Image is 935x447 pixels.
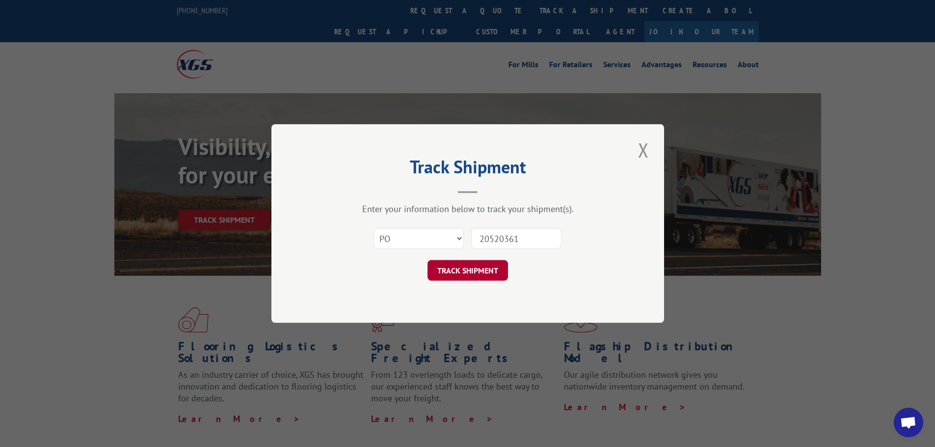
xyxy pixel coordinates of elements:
input: Number(s) [471,228,561,249]
button: Close modal [635,136,652,163]
button: TRACK SHIPMENT [427,260,508,281]
a: Open chat [894,408,923,437]
h2: Track Shipment [321,160,615,179]
div: Enter your information below to track your shipment(s). [321,203,615,214]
